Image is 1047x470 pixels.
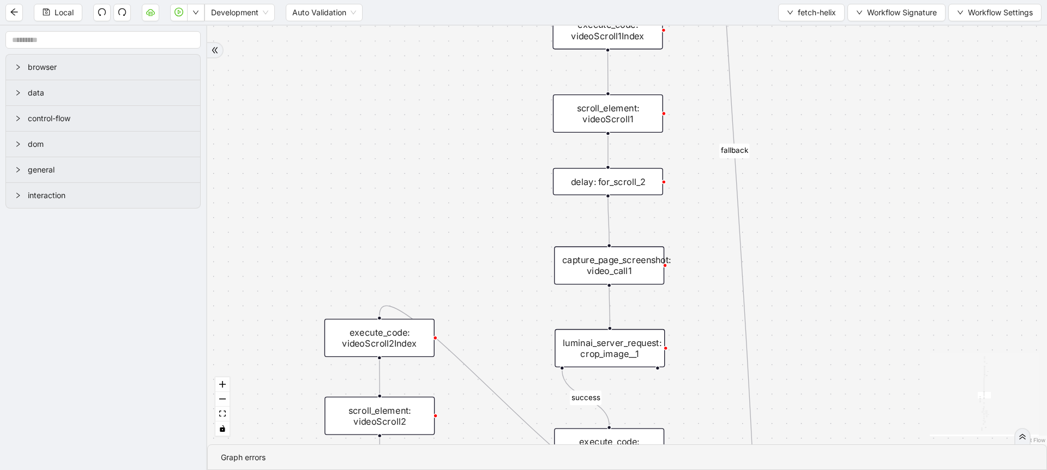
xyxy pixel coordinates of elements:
div: execute_code: videoCallImageLink1 [554,428,664,466]
button: fit view [215,407,230,421]
span: down [856,9,863,16]
button: zoom out [215,392,230,407]
div: scroll_element: videoScroll1 [553,94,663,133]
div: delay: for_scroll_2 [553,168,663,195]
span: right [15,166,21,173]
span: down [192,9,199,16]
div: execute_code: videoScroll1Index [552,11,663,49]
span: double-right [1019,433,1026,441]
button: downWorkflow Settings [948,4,1042,21]
div: browser [6,55,200,80]
span: down [787,9,793,16]
span: double-right [211,46,219,54]
div: scroll_element: videoScroll2 [324,397,435,435]
div: capture_page_screenshot: video_call1 [554,246,664,284]
div: execute_code: videoScroll2Index [324,319,435,357]
div: dom [6,132,200,157]
a: React Flow attribution [1017,437,1045,443]
span: Workflow Settings [968,7,1033,19]
span: undo [98,8,106,16]
span: browser [28,61,191,73]
div: control-flow [6,106,200,131]
button: downWorkflow Signature [847,4,946,21]
g: Edge from luminai_server_request: crop_image__1 to execute_code: videoCallImageLink1 [562,370,609,425]
div: interaction [6,183,200,208]
button: zoom in [215,377,230,392]
span: save [43,8,50,16]
span: Auto Validation [292,4,356,21]
span: down [957,9,964,16]
g: Edge from delay: for_scroll_2 to capture_page_screenshot: video_call1 [608,198,609,243]
button: saveLocal [34,4,82,21]
div: luminai_server_request: crop_image__1 [555,329,665,367]
button: undo [93,4,111,21]
span: interaction [28,189,191,201]
span: Workflow Signature [867,7,937,19]
button: down [187,4,204,21]
button: arrow-left [5,4,23,21]
span: right [15,192,21,199]
span: right [15,90,21,96]
span: Local [55,7,74,19]
span: arrow-left [10,8,19,16]
span: fetch-helix [798,7,836,19]
button: redo [113,4,131,21]
span: plus-circle [648,378,667,397]
span: cloud-server [146,8,155,16]
button: play-circle [170,4,188,21]
span: right [15,64,21,70]
span: data [28,87,191,99]
span: right [15,115,21,122]
div: luminai_server_request: crop_image__1plus-circle [555,329,665,367]
span: right [15,141,21,147]
span: redo [118,8,127,16]
button: toggle interactivity [215,421,230,436]
g: Edge from capture_page_screenshot: video_call1 to luminai_server_request: crop_image__1 [609,288,610,326]
div: general [6,157,200,182]
button: downfetch-helix [778,4,845,21]
span: play-circle [174,8,183,16]
button: cloud-server [142,4,159,21]
span: Development [211,4,268,21]
span: control-flow [28,112,191,124]
div: Graph errors [221,451,1033,463]
span: dom [28,138,191,150]
span: general [28,164,191,176]
div: data [6,80,200,105]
